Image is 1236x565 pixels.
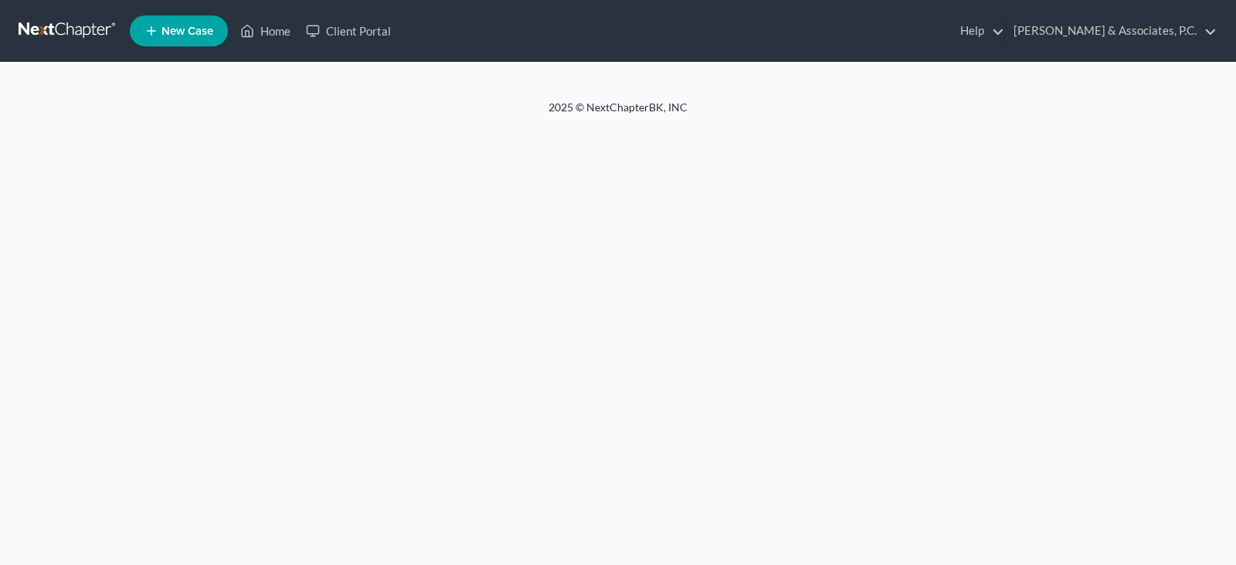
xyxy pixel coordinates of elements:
a: [PERSON_NAME] & Associates, P.C. [1006,17,1217,45]
new-legal-case-button: New Case [130,15,228,46]
a: Home [233,17,298,45]
a: Help [952,17,1004,45]
div: 2025 © NextChapterBK, INC [178,100,1058,128]
a: Client Portal [298,17,399,45]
